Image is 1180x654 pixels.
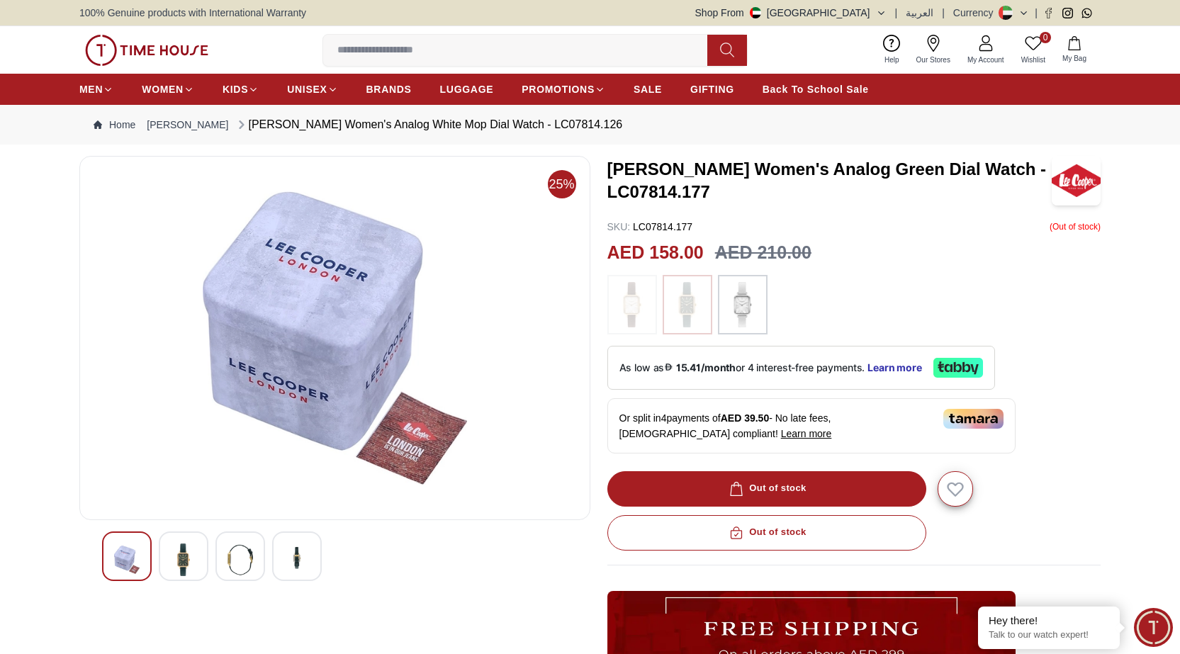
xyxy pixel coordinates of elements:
[284,543,310,569] img: LEE COOPER Women's Analog White Mop Dial Watch - LC07814.126
[721,412,769,424] span: AED 39.50
[989,629,1109,641] p: Talk to our watch expert!
[1013,32,1054,68] a: 0Wishlist
[366,77,412,102] a: BRANDS
[1043,8,1054,18] a: Facebook
[1057,53,1092,64] span: My Bag
[750,7,761,18] img: United Arab Emirates
[1050,220,1101,234] p: ( Out of stock )
[1052,156,1101,205] img: LEE COOPER Women's Analog Green Dial Watch - LC07814.177
[79,105,1101,145] nav: Breadcrumb
[522,77,605,102] a: PROMOTIONS
[953,6,999,20] div: Currency
[725,282,760,327] img: ...
[79,77,113,102] a: MEN
[942,6,945,20] span: |
[91,168,578,508] img: LEE COOPER Women's Analog White Mop Dial Watch - LC07814.126
[1134,608,1173,647] div: Chat Widget
[79,6,306,20] span: 100% Genuine products with International Warranty
[1040,32,1051,43] span: 0
[85,35,208,66] img: ...
[763,77,869,102] a: Back To School Sale
[607,398,1016,453] div: Or split in 4 payments of - No late fees, [DEMOGRAPHIC_DATA] compliant!
[908,32,959,68] a: Our Stores
[223,82,248,96] span: KIDS
[879,55,905,65] span: Help
[223,77,259,102] a: KIDS
[440,77,494,102] a: LUGGAGE
[876,32,908,68] a: Help
[715,239,811,266] h3: AED 210.00
[781,428,832,439] span: Learn more
[287,82,327,96] span: UNISEX
[1016,55,1051,65] span: Wishlist
[911,55,956,65] span: Our Stores
[607,220,693,234] p: LC07814.177
[614,282,650,327] img: ...
[287,77,337,102] a: UNISEX
[147,118,228,132] a: [PERSON_NAME]
[607,221,631,232] span: SKU :
[763,82,869,96] span: Back To School Sale
[366,82,412,96] span: BRANDS
[94,118,135,132] a: Home
[989,614,1109,628] div: Hey there!
[607,158,1052,203] h3: [PERSON_NAME] Women's Analog Green Dial Watch - LC07814.177
[634,77,662,102] a: SALE
[943,409,1004,429] img: Tamara
[906,6,933,20] button: العربية
[690,77,734,102] a: GIFTING
[695,6,887,20] button: Shop From[GEOGRAPHIC_DATA]
[1035,6,1038,20] span: |
[142,82,184,96] span: WOMEN
[114,543,140,576] img: LEE COOPER Women's Analog White Mop Dial Watch - LC07814.126
[962,55,1010,65] span: My Account
[607,239,704,266] h2: AED 158.00
[1062,8,1073,18] a: Instagram
[634,82,662,96] span: SALE
[227,543,253,576] img: LEE COOPER Women's Analog White Mop Dial Watch - LC07814.126
[1054,33,1095,67] button: My Bag
[548,170,576,198] span: 25%
[235,116,623,133] div: [PERSON_NAME] Women's Analog White Mop Dial Watch - LC07814.126
[522,82,595,96] span: PROMOTIONS
[690,82,734,96] span: GIFTING
[1081,8,1092,18] a: Whatsapp
[440,82,494,96] span: LUGGAGE
[670,282,705,327] img: ...
[895,6,898,20] span: |
[79,82,103,96] span: MEN
[142,77,194,102] a: WOMEN
[171,543,196,576] img: LEE COOPER Women's Analog White Mop Dial Watch - LC07814.126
